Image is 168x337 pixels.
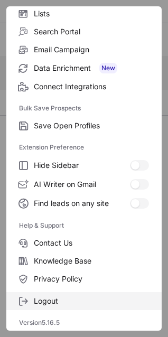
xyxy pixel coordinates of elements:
[6,234,162,252] label: Contact Us
[34,199,130,208] span: Find leads on any site
[34,256,149,266] span: Knowledge Base
[34,82,149,91] span: Connect Integrations
[6,194,162,213] label: Find leads on any site
[99,63,117,73] span: New
[19,139,149,156] label: Extension Preference
[34,238,149,248] span: Contact Us
[6,41,162,59] label: Email Campaign
[34,121,149,130] span: Save Open Profiles
[34,180,130,189] span: AI Writer on Gmail
[34,27,149,36] span: Search Portal
[6,23,162,41] label: Search Portal
[6,252,162,270] label: Knowledge Base
[6,270,162,288] label: Privacy Policy
[34,63,149,73] span: Data Enrichment
[6,292,162,310] label: Logout
[19,217,149,234] label: Help & Support
[34,296,149,306] span: Logout
[6,5,162,23] label: Lists
[34,161,130,170] span: Hide Sidebar
[6,59,162,78] label: Data Enrichment New
[19,100,149,117] label: Bulk Save Prospects
[34,45,149,54] span: Email Campaign
[34,274,149,284] span: Privacy Policy
[6,78,162,96] label: Connect Integrations
[34,9,149,18] span: Lists
[6,156,162,175] label: Hide Sidebar
[6,117,162,135] label: Save Open Profiles
[6,175,162,194] label: AI Writer on Gmail
[6,314,162,331] div: Version 5.16.5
